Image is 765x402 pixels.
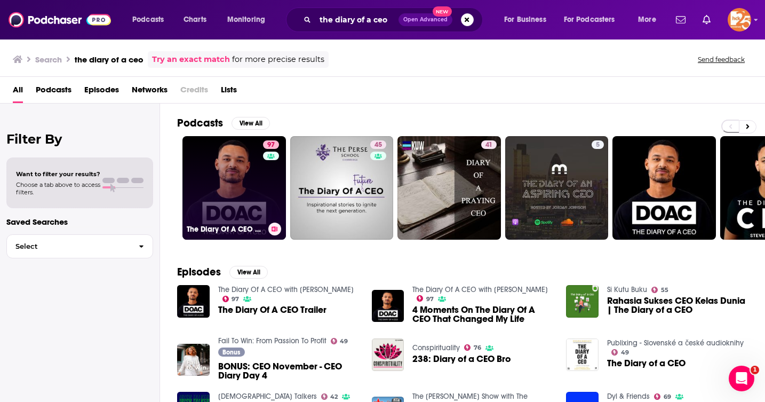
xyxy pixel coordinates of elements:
h2: Filter By [6,131,153,147]
button: open menu [497,11,560,28]
a: 97 [263,140,279,149]
h3: Search [35,54,62,65]
a: Publixing - Slovenské a české audioknihy [607,338,744,348]
span: for more precise results [232,53,324,66]
a: The Diary Of A CEO with Steven Bartlett [218,285,354,294]
h3: the diary of a ceo [75,54,144,65]
img: Rahasia Sukses CEO Kelas Dunia | The Diary of a CEO [566,285,599,318]
a: 49 [331,338,348,344]
a: 45 [370,140,386,149]
a: The Diary Of A CEO with Steven Bartlett [412,285,548,294]
a: 76 [464,344,481,351]
a: 49 [611,349,629,356]
a: 5 [505,136,609,240]
button: open menu [220,11,279,28]
a: Lists [221,81,237,103]
span: Podcasts [132,12,164,27]
span: 97 [426,297,434,302]
span: 97 [232,297,239,302]
span: 97 [267,140,275,151]
a: The Diary of a CEO [607,359,686,368]
a: Try an exact match [152,53,230,66]
h3: The Diary Of A CEO with [PERSON_NAME] [187,225,264,234]
a: The Diary Of A CEO Trailer [218,305,326,314]
button: Send feedback [695,55,748,64]
img: The Diary of a CEO [566,338,599,371]
span: 41 [485,140,492,151]
span: Bonus [222,349,240,356]
span: 5 [596,140,600,151]
a: Fail To Win: From Passion To Profit [218,336,326,345]
span: 49 [621,350,629,355]
a: Charts [177,11,213,28]
span: Want to filter your results? [16,170,100,178]
span: For Podcasters [564,12,615,27]
a: 42 [321,393,338,400]
a: All [13,81,23,103]
img: The Diary Of A CEO Trailer [177,285,210,318]
img: Podchaser - Follow, Share and Rate Podcasts [9,10,111,30]
a: 97The Diary Of A CEO with [PERSON_NAME] [182,136,286,240]
span: Podcasts [36,81,71,103]
span: 69 [664,395,671,399]
a: 4 Moments On The Diary Of A CEO That Changed My Life [412,305,553,324]
button: Select [6,234,153,258]
a: EpisodesView All [177,265,268,279]
a: 45 [290,136,394,240]
span: Charts [184,12,206,27]
a: Irish Talkers [218,392,317,401]
a: 97 [417,295,434,302]
span: 42 [330,395,338,399]
img: 238: Diary of a CEO Bro [372,338,404,371]
input: Search podcasts, credits, & more... [315,11,399,28]
a: 4 Moments On The Diary Of A CEO That Changed My Life [372,290,404,322]
span: Monitoring [227,12,265,27]
a: BONUS: CEO November - CEO Diary Day 4 [218,362,359,380]
div: Search podcasts, credits, & more... [296,7,493,32]
h2: Podcasts [177,116,223,130]
span: 45 [374,140,382,151]
a: Dyl & Friends [607,392,650,401]
span: 76 [474,345,481,350]
p: Saved Searches [6,217,153,227]
span: 1 [751,366,759,374]
span: Open Advanced [403,17,448,22]
h2: Episodes [177,265,221,279]
a: Show notifications dropdown [698,11,715,29]
a: PodcastsView All [177,116,270,130]
a: Si Kutu Buku [607,285,647,294]
button: open menu [557,11,631,28]
a: 238: Diary of a CEO Bro [412,354,511,364]
button: open menu [125,11,178,28]
iframe: Intercom live chat [729,366,754,391]
a: 5 [592,140,604,149]
span: Logged in as kerrifulks [728,8,751,31]
a: Rahasia Sukses CEO Kelas Dunia | The Diary of a CEO [607,296,748,314]
span: Select [7,243,130,250]
span: Episodes [84,81,119,103]
span: New [433,6,452,17]
button: Show profile menu [728,8,751,31]
a: Networks [132,81,168,103]
a: 41 [397,136,501,240]
a: 55 [651,287,668,293]
a: BONUS: CEO November - CEO Diary Day 4 [177,344,210,376]
button: open menu [631,11,670,28]
a: 69 [654,393,671,400]
span: More [638,12,656,27]
a: 97 [222,296,240,302]
a: 41 [481,140,497,149]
